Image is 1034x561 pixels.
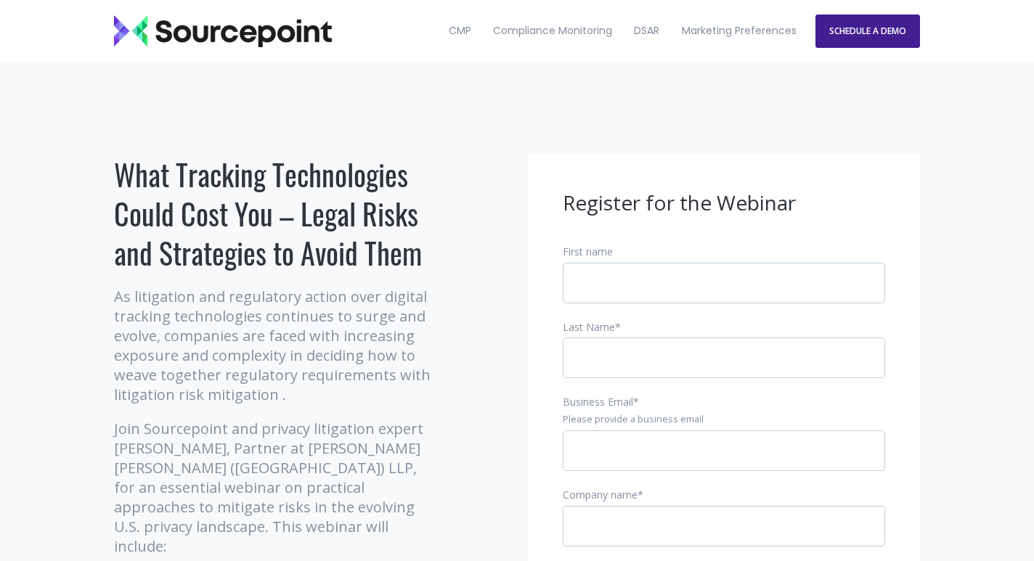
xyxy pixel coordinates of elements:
[114,15,332,47] img: Sourcepoint_logo_black_transparent (2)-2
[563,413,885,426] legend: Please provide a business email
[563,189,885,217] h3: Register for the Webinar
[563,488,638,501] span: Company name
[563,395,633,409] span: Business Email
[563,320,615,334] span: Last Name
[815,15,920,48] a: SCHEDULE A DEMO
[563,245,613,258] span: First name
[114,419,437,556] p: Join Sourcepoint and privacy litigation expert [PERSON_NAME], Partner at [PERSON_NAME] [PERSON_NA...
[114,287,437,404] p: As litigation and regulatory action over digital tracking technologies continues to surge and evo...
[114,155,437,272] h1: What Tracking Technologies Could Cost You – Legal Risks and Strategies to Avoid Them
